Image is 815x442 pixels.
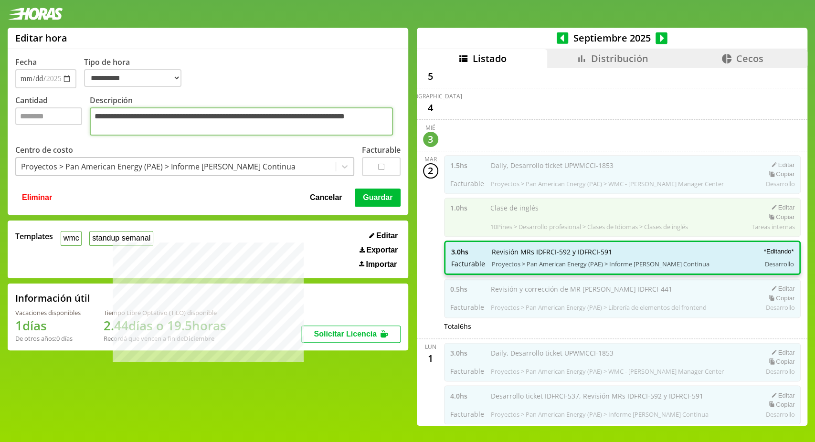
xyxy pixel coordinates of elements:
label: Cantidad [15,95,90,138]
span: Distribución [591,52,648,65]
div: 1 [423,351,438,366]
button: wmc [61,231,82,246]
button: Guardar [355,189,401,207]
div: 2 [423,163,438,179]
button: Editar [366,231,401,241]
div: Proyectos > Pan American Energy (PAE) > Informe [PERSON_NAME] Continua [21,161,296,172]
label: Descripción [90,95,401,138]
button: Exportar [357,245,401,255]
div: Tiempo Libre Optativo (TiLO) disponible [104,308,226,317]
span: Solicitar Licencia [314,330,377,338]
div: De otros años: 0 días [15,334,81,343]
img: logotipo [8,8,63,20]
div: lun [425,343,436,351]
h2: Información útil [15,292,90,305]
span: Importar [366,260,397,269]
div: 5 [423,69,438,84]
div: scrollable content [417,68,807,424]
h1: 1 días [15,317,81,334]
button: Solicitar Licencia [301,326,401,343]
span: Templates [15,231,53,242]
div: mié [425,124,435,132]
div: Total 6 hs [444,322,801,331]
h1: 2.44 días o 19.5 horas [104,317,226,334]
textarea: Descripción [90,107,393,136]
button: Cancelar [307,189,345,207]
h1: Editar hora [15,32,67,44]
button: Eliminar [19,189,55,207]
span: Septiembre 2025 [568,32,656,44]
div: [DEMOGRAPHIC_DATA] [399,92,462,100]
button: standup semanal [89,231,153,246]
div: 4 [423,100,438,116]
label: Facturable [362,145,401,155]
span: Editar [376,232,398,240]
input: Cantidad [15,107,82,125]
label: Centro de costo [15,145,73,155]
label: Fecha [15,57,37,67]
span: Exportar [366,246,398,254]
div: 3 [423,132,438,147]
div: mar [424,155,437,163]
div: Vacaciones disponibles [15,308,81,317]
label: Tipo de hora [84,57,189,88]
div: Recordá que vencen a fin de [104,334,226,343]
select: Tipo de hora [84,69,181,87]
b: Diciembre [184,334,214,343]
span: Listado [473,52,507,65]
span: Cecos [736,52,763,65]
